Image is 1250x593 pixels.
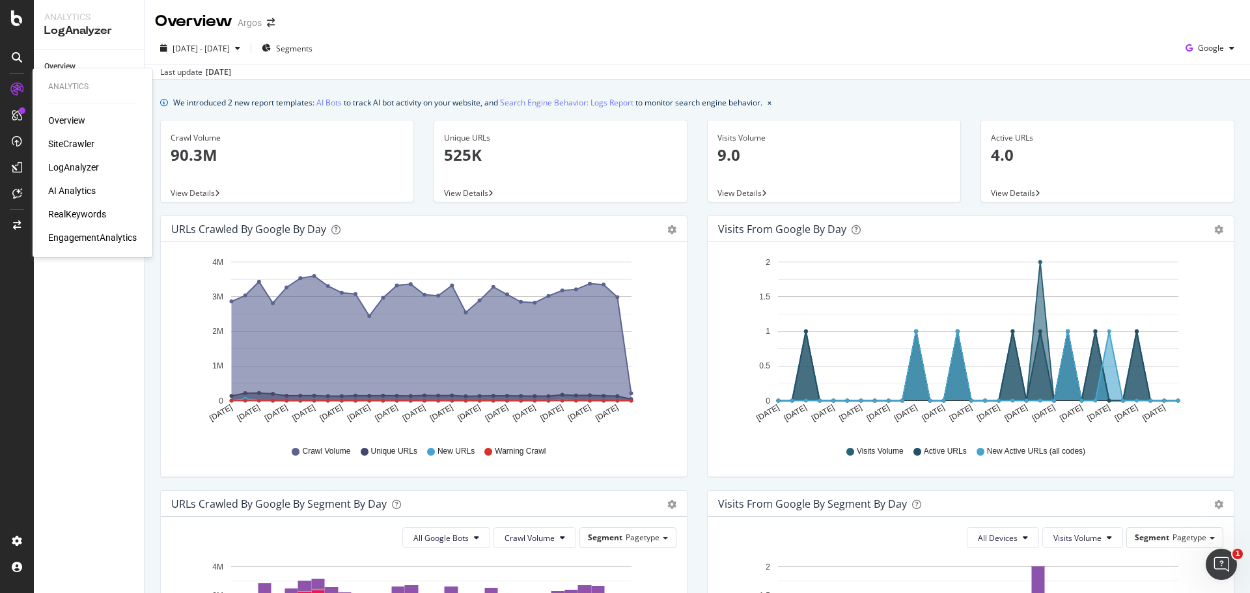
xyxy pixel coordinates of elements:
text: [DATE] [346,403,372,423]
span: New Active URLs (all codes) [987,446,1085,457]
text: [DATE] [456,403,482,423]
div: LogAnalyzer [44,23,133,38]
span: [DATE] - [DATE] [173,43,230,54]
text: 1.5 [759,292,770,301]
text: 2 [766,562,770,572]
text: [DATE] [401,403,427,423]
p: 4.0 [991,144,1224,166]
iframe: Intercom live chat [1206,549,1237,580]
text: [DATE] [783,403,809,423]
button: All Devices [967,527,1039,548]
text: [DATE] [208,403,234,423]
div: [DATE] [206,66,231,78]
div: Argos [238,16,262,29]
text: [DATE] [755,403,781,423]
span: Visits Volume [857,446,904,457]
div: info banner [160,96,1234,109]
div: gear [667,225,676,234]
svg: A chart. [171,253,672,434]
span: View Details [991,187,1035,199]
div: Crawl Volume [171,132,404,144]
text: [DATE] [837,403,863,423]
button: Crawl Volume [493,527,576,548]
span: Pagetype [1173,532,1206,543]
span: Warning Crawl [495,446,546,457]
p: 9.0 [717,144,951,166]
span: All Google Bots [413,532,469,544]
div: Unique URLs [444,132,677,144]
button: All Google Bots [402,527,490,548]
div: Overview [155,10,232,33]
a: RealKeywords [48,208,106,221]
text: 4M [212,258,223,267]
span: New URLs [437,446,475,457]
span: View Details [444,187,488,199]
button: Google [1180,38,1240,59]
div: We introduced 2 new report templates: to track AI bot activity on your website, and to monitor se... [173,96,762,109]
text: 0 [219,396,223,406]
text: [DATE] [865,403,891,423]
text: 0.5 [759,362,770,371]
text: [DATE] [236,403,262,423]
text: [DATE] [428,403,454,423]
span: Crawl Volume [505,532,555,544]
div: Analytics [48,81,137,92]
a: Search Engine Behavior: Logs Report [500,96,633,109]
text: 1 [766,327,770,336]
a: AI Analytics [48,184,96,197]
button: close banner [764,93,775,112]
text: [DATE] [484,403,510,423]
text: [DATE] [594,403,620,423]
div: Visits Volume [717,132,951,144]
text: [DATE] [373,403,399,423]
div: Active URLs [991,132,1224,144]
span: Segment [588,532,622,543]
span: View Details [171,187,215,199]
text: [DATE] [290,403,316,423]
text: 2 [766,258,770,267]
text: [DATE] [893,403,919,423]
div: Visits from Google by day [718,223,846,236]
text: [DATE] [948,403,974,423]
text: [DATE] [1141,403,1167,423]
text: [DATE] [539,403,565,423]
div: Overview [48,114,85,127]
p: 525K [444,144,677,166]
text: [DATE] [1003,403,1029,423]
div: Analytics [44,10,133,23]
text: [DATE] [566,403,592,423]
a: LogAnalyzer [48,161,99,174]
text: [DATE] [975,403,1001,423]
a: EngagementAnalytics [48,231,137,244]
div: gear [1214,225,1223,234]
span: Active URLs [924,446,967,457]
a: Overview [44,60,135,74]
text: 3M [212,292,223,301]
span: Pagetype [626,532,660,543]
div: Overview [44,60,76,74]
div: gear [1214,500,1223,509]
text: 1M [212,362,223,371]
div: Visits from Google By Segment By Day [718,497,907,510]
svg: A chart. [718,253,1219,434]
div: URLs Crawled by Google By Segment By Day [171,497,387,510]
text: 2M [212,327,223,336]
div: arrow-right-arrow-left [267,18,275,27]
text: [DATE] [263,403,289,423]
div: URLs Crawled by Google by day [171,223,326,236]
text: [DATE] [1113,403,1139,423]
span: Segments [276,43,312,54]
a: SiteCrawler [48,137,94,150]
text: [DATE] [1086,403,1112,423]
span: Unique URLs [371,446,417,457]
p: 90.3M [171,144,404,166]
span: All Devices [978,532,1018,544]
span: Segment [1135,532,1169,543]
